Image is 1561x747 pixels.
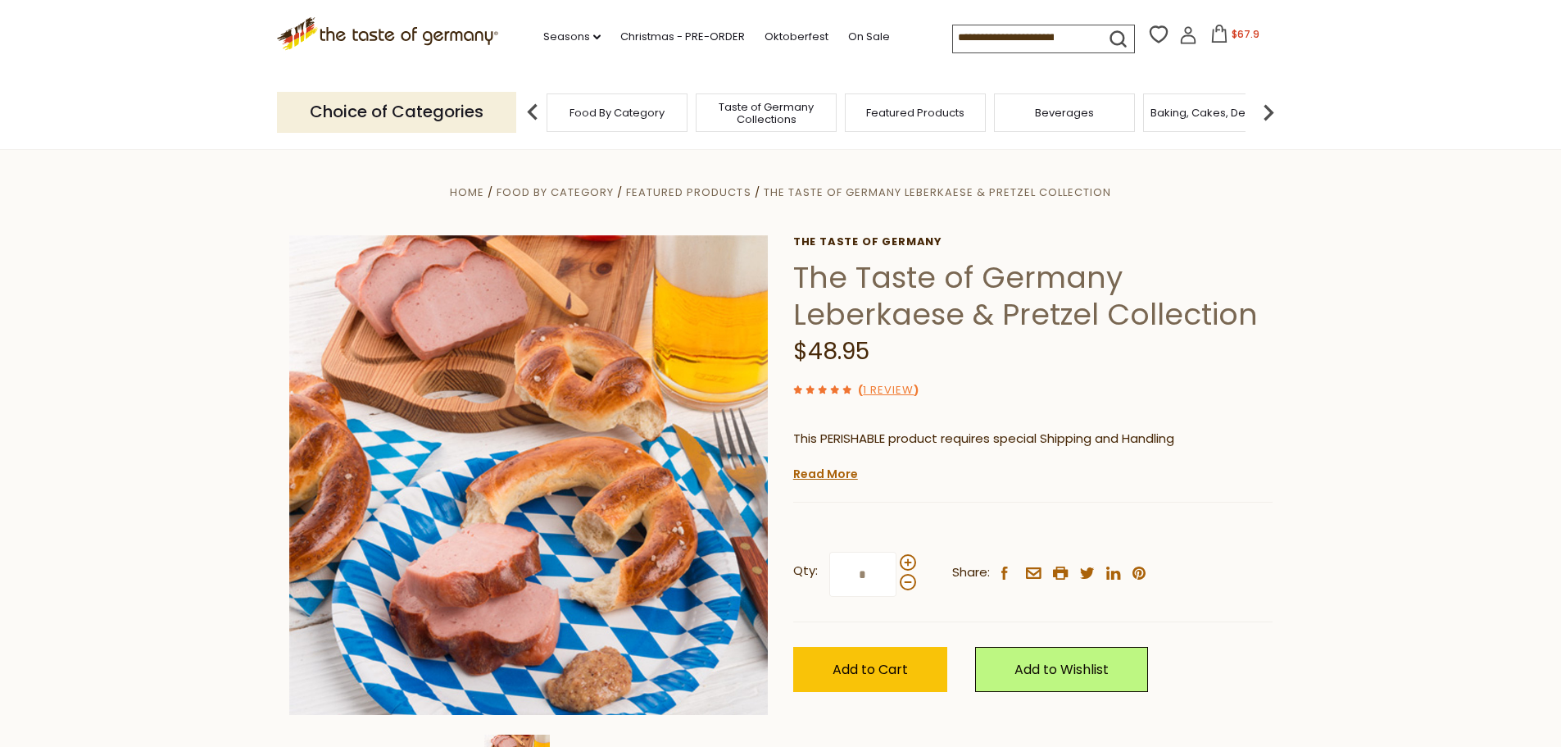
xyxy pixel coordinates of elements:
[543,28,601,46] a: Seasons
[793,235,1273,248] a: The Taste of Germany
[569,107,665,119] a: Food By Category
[701,101,832,125] a: Taste of Germany Collections
[975,647,1148,692] a: Add to Wishlist
[952,563,990,583] span: Share:
[829,552,896,597] input: Qty:
[289,235,769,715] img: The Taste of Germany Leberkaese & Pretzel Collection
[793,647,947,692] button: Add to Cart
[793,335,869,367] span: $48.95
[497,184,614,200] a: Food By Category
[1252,96,1285,129] img: next arrow
[1232,27,1259,41] span: $67.9
[1035,107,1094,119] a: Beverages
[1150,107,1277,119] a: Baking, Cakes, Desserts
[626,184,751,200] a: Featured Products
[765,28,828,46] a: Oktoberfest
[809,462,1273,482] li: We will ship this product in heat-protective packaging and ice.
[450,184,484,200] a: Home
[793,466,858,482] a: Read More
[793,561,818,581] strong: Qty:
[620,28,745,46] a: Christmas - PRE-ORDER
[277,92,516,132] p: Choice of Categories
[863,382,914,399] a: 1 Review
[848,28,890,46] a: On Sale
[1200,25,1270,49] button: $67.9
[866,107,964,119] a: Featured Products
[516,96,549,129] img: previous arrow
[793,259,1273,333] h1: The Taste of Germany Leberkaese & Pretzel Collection
[833,660,908,679] span: Add to Cart
[793,429,1273,449] p: This PERISHABLE product requires special Shipping and Handling
[858,382,919,398] span: ( )
[764,184,1111,200] a: The Taste of Germany Leberkaese & Pretzel Collection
